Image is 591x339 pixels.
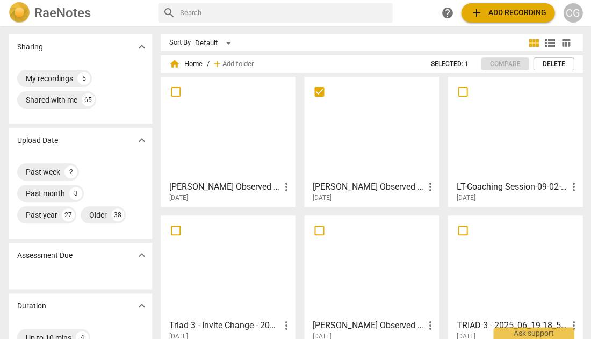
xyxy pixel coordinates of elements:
a: [PERSON_NAME] Observed Coaching Triad Round 1[DATE] [164,81,292,202]
span: more_vert [423,181,436,193]
h3: Tina Yin Observed Coaching Triad Round 1 [169,181,280,193]
input: Search [180,4,388,21]
span: [DATE] [313,193,331,203]
span: expand_more [135,249,148,262]
span: view_list [543,37,556,49]
div: 65 [82,93,95,106]
div: 38 [111,208,124,221]
span: Add folder [222,60,254,68]
div: Older [89,210,107,220]
span: table_chart [561,38,571,48]
span: [DATE] [456,193,475,203]
button: Show more [134,247,150,263]
span: more_vert [280,319,293,332]
button: Show more [134,132,150,148]
img: Logo [9,2,30,24]
span: view_module [527,37,540,49]
span: Selected: 1 [430,60,468,69]
div: My recordings [26,73,73,84]
span: Add recording [470,6,546,19]
p: Assessment Due [17,250,73,261]
div: 3 [69,187,82,200]
h3: Tina Yin Observed Coaching Triad Round 1 [313,181,423,193]
div: Past month [26,188,65,199]
span: Delete [542,60,565,69]
button: Tile view [525,35,542,51]
button: Selected: 1 [422,57,477,70]
span: more_vert [567,181,580,193]
span: add [212,59,222,69]
div: 2 [64,165,77,178]
p: Duration [17,300,46,312]
span: more_vert [280,181,293,193]
div: Ask support [493,327,574,339]
a: LT-Coaching Session-09-02-25[DATE] [451,81,579,202]
div: Shared with me [26,95,77,105]
span: more_vert [567,319,580,332]
h3: Triad 3 - Invite Change - 2025_07_08 08_58 EDT - Recording (1) [169,319,280,332]
h3: LT-Coaching Session-09-02-25 [456,181,567,193]
span: help [441,6,453,19]
h2: RaeNotes [34,5,91,20]
span: search [163,6,176,19]
div: Sort By [169,39,191,47]
div: 5 [77,72,90,85]
span: home [169,59,180,69]
button: Delete [533,57,574,70]
span: expand_more [135,134,148,147]
div: Past year [26,210,57,220]
button: Show more [134,39,150,55]
button: Show more [134,298,150,314]
a: LogoRaeNotes [9,2,150,24]
button: List view [542,35,558,51]
a: [PERSON_NAME] Observed Coaching Triad Round 1[DATE] [308,81,435,202]
span: expand_more [135,299,148,312]
span: add [470,6,482,19]
div: 27 [62,208,75,221]
button: Table view [558,35,574,51]
p: Sharing [17,41,43,53]
h3: TRIAD 3 - 2025_06_19 18_58 EDT - Recording 3 [456,319,567,332]
span: [DATE] [169,193,188,203]
span: / [207,60,210,68]
span: expand_more [135,40,148,53]
button: CG [563,3,582,23]
div: Default [195,34,235,52]
h3: Grace Wang Observed Coaching Triad Round 1 [313,319,423,332]
p: Upload Date [17,135,58,146]
button: Upload [461,3,554,23]
span: Home [169,59,203,69]
span: more_vert [423,319,436,332]
div: Past week [26,167,60,177]
a: Help [437,3,457,23]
